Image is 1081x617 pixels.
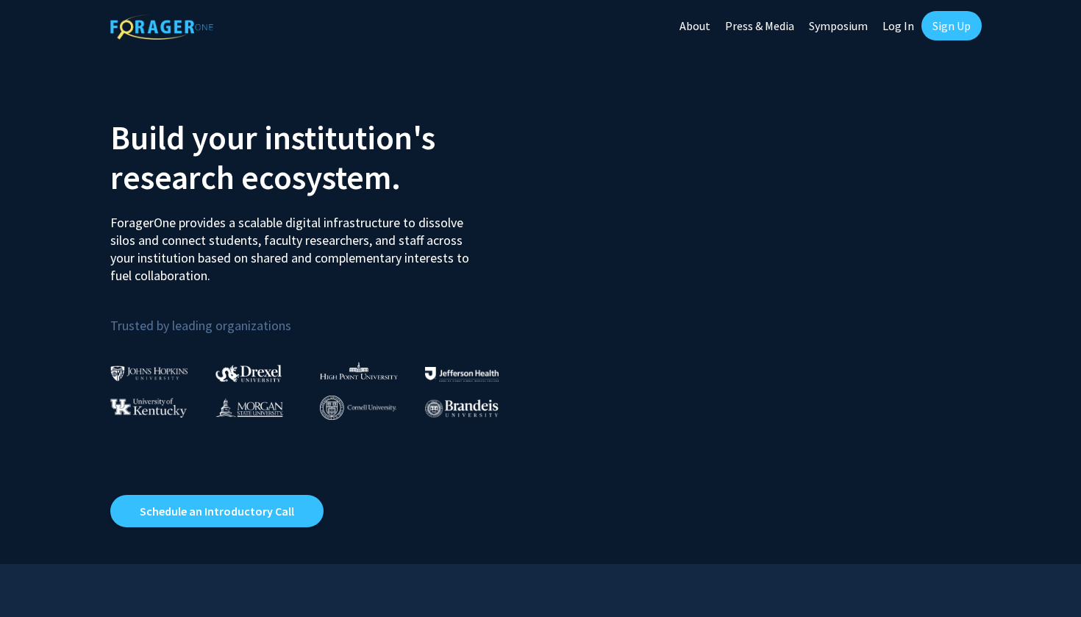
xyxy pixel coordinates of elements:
p: ForagerOne provides a scalable digital infrastructure to dissolve silos and connect students, fac... [110,203,479,285]
img: University of Kentucky [110,398,187,418]
a: Opens in a new tab [110,495,324,527]
img: Thomas Jefferson University [425,367,499,381]
img: ForagerOne Logo [110,14,213,40]
img: Drexel University [215,365,282,382]
img: Brandeis University [425,399,499,418]
img: Cornell University [320,396,396,420]
img: Morgan State University [215,398,283,417]
h2: Build your institution's research ecosystem. [110,118,529,197]
a: Sign Up [921,11,982,40]
img: High Point University [320,362,398,379]
img: Johns Hopkins University [110,365,188,381]
p: Trusted by leading organizations [110,296,529,337]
